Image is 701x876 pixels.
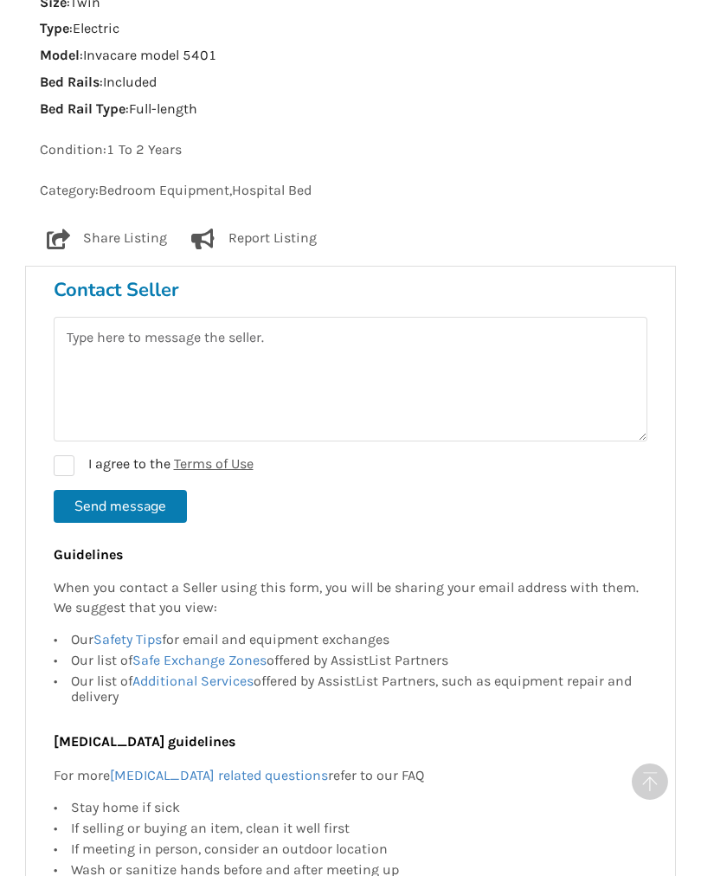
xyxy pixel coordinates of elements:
div: If selling or buying an item, clean it well first [71,818,639,839]
a: Terms of Use [174,455,254,472]
button: Send message [54,490,187,523]
strong: Type [40,20,69,36]
div: Our list of offered by AssistList Partners [71,650,639,671]
p: Category: Bedroom Equipment , Hospital Bed [40,181,662,201]
div: Our for email and equipment exchanges [71,632,639,650]
p: : Included [40,73,662,93]
p: : Electric [40,19,662,39]
strong: Model [40,47,80,63]
div: Our list of offered by AssistList Partners, such as equipment repair and delivery [71,671,639,705]
strong: Bed Rails [40,74,100,90]
h3: Contact Seller [54,278,647,302]
p: When you contact a Seller using this form, you will be sharing your email address with them. We s... [54,578,639,618]
label: I agree to the [54,455,254,476]
a: [MEDICAL_DATA] related questions [110,767,328,783]
a: Safe Exchange Zones [132,652,267,668]
p: Condition: 1 To 2 Years [40,140,662,160]
a: Additional Services [132,673,254,689]
a: Safety Tips [93,631,162,647]
p: : Invacare model 5401 [40,46,662,66]
p: For more refer to our FAQ [54,766,639,786]
p: : Full-length [40,100,662,119]
p: Report Listing [228,229,317,249]
b: Guidelines [54,546,123,563]
p: Share Listing [83,229,167,249]
div: If meeting in person, consider an outdoor location [71,839,639,860]
b: [MEDICAL_DATA] guidelines [54,733,235,750]
div: Stay home if sick [71,800,639,818]
strong: Bed Rail Type [40,100,125,117]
